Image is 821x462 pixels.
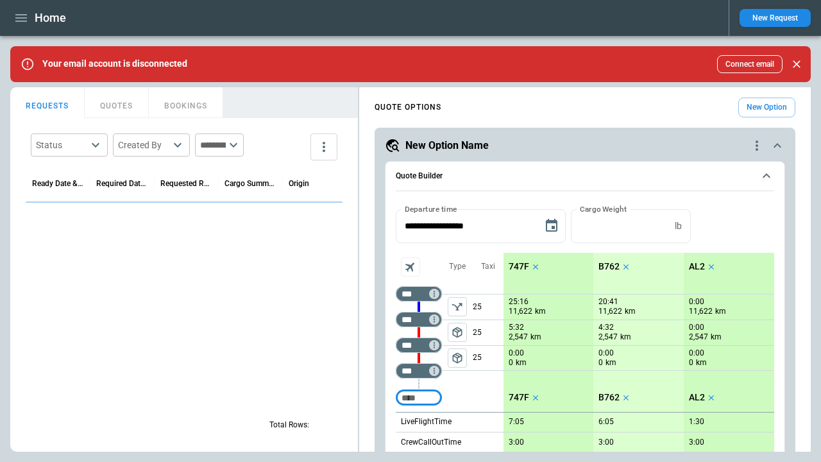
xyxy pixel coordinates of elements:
button: New Option Namequote-option-actions [385,138,785,153]
p: CrewCallOutTime [401,437,461,448]
p: B762 [598,392,620,403]
div: Too short [396,363,442,379]
p: 25:16 [509,297,529,307]
button: more [310,133,337,160]
p: 4:32 [598,323,614,332]
span: package_2 [451,352,464,364]
p: 747F [509,261,529,272]
button: BOOKINGS [149,87,223,118]
div: Cargo Summary [224,179,276,188]
p: km [711,332,722,343]
p: 11,622 [598,306,622,317]
button: left aligned [448,297,467,316]
p: km [696,357,707,368]
p: 0:00 [689,323,704,332]
p: 1:30 [689,417,704,427]
span: package_2 [451,326,464,339]
div: Ready Date & Time (UTC) [32,179,83,188]
button: QUOTES [85,87,149,118]
div: Status [36,139,87,151]
p: 3:00 [598,438,614,447]
span: Type of sector [448,297,467,316]
div: Requested Route [160,179,212,188]
p: AL2 [689,392,705,403]
div: Too short [396,312,442,327]
p: 25 [473,346,504,370]
p: 747F [509,392,529,403]
div: Too short [396,286,442,302]
p: AL2 [689,261,705,272]
p: Total Rows: [269,420,309,431]
p: 0 [598,357,603,368]
p: Your email account is disconnected [42,58,187,69]
p: 2,547 [598,332,618,343]
label: Cargo Weight [580,203,627,214]
h6: Quote Builder [396,172,443,180]
h1: Home [35,10,66,26]
p: 2,547 [689,332,708,343]
button: Connect email [717,55,783,73]
p: 3:00 [689,438,704,447]
p: 25 [473,295,504,320]
p: km [625,306,636,317]
p: km [715,306,726,317]
div: Required Date & Time (UTC) [96,179,148,188]
p: km [516,357,527,368]
p: 5:32 [509,323,524,332]
p: 3:00 [509,438,524,447]
button: New Option [738,98,795,117]
p: 0:00 [689,297,704,307]
p: 0 [509,357,513,368]
p: lb [675,221,682,232]
p: 0 [689,357,693,368]
p: LiveFlightTime [401,416,452,427]
p: 2,547 [509,332,528,343]
button: Choose date, selected date is Sep 29, 2025 [539,213,564,239]
p: 11,622 [509,306,532,317]
div: Origin [289,179,309,188]
button: Quote Builder [396,162,774,191]
h4: QUOTE OPTIONS [375,105,441,110]
p: 0:00 [509,348,524,358]
div: Created By [118,139,169,151]
button: REQUESTS [10,87,85,118]
div: Too short [396,390,442,406]
span: Type of sector [448,348,467,368]
p: 6:05 [598,417,614,427]
p: km [620,332,631,343]
p: 20:41 [598,297,618,307]
p: Taxi [481,261,495,272]
p: km [535,306,546,317]
p: Type [449,261,466,272]
button: Close [788,55,806,73]
h5: New Option Name [405,139,489,153]
p: 25 [473,320,504,345]
label: Departure time [405,203,457,214]
p: km [530,332,541,343]
div: quote-option-actions [749,138,765,153]
button: New Request [740,9,811,27]
button: left aligned [448,323,467,342]
p: 0:00 [689,348,704,358]
p: km [605,357,616,368]
p: 7:05 [509,417,524,427]
button: left aligned [448,348,467,368]
div: Too short [396,338,442,353]
span: Aircraft selection [401,257,420,277]
p: B762 [598,261,620,272]
p: 11,622 [689,306,713,317]
div: dismiss [788,50,806,78]
p: 0:00 [598,348,614,358]
span: Type of sector [448,323,467,342]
